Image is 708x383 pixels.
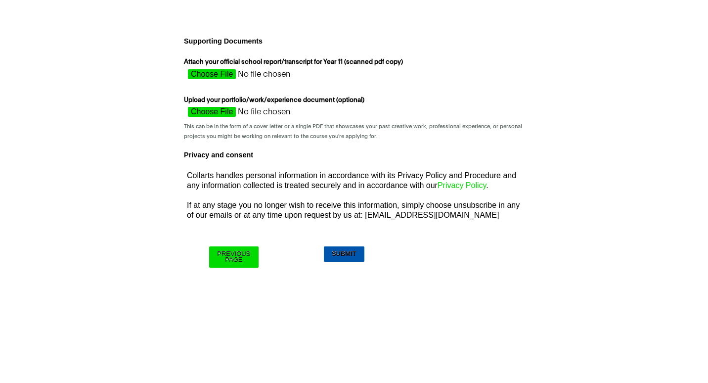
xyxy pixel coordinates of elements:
[184,57,405,69] label: Attach your official school report/transcript for Year 11 (scanned pdf copy)
[438,181,486,190] a: Privacy Policy
[184,96,367,107] label: Upload your portfolio/work/experience document (optional)
[187,201,520,219] span: If at any stage you no longer wish to receive this information, simply choose unsubscribe in any ...
[187,171,516,190] span: Collarts handles personal information in accordance with its Privacy Policy and Procedure and any...
[180,34,528,48] h4: Supporting Documents
[324,246,364,262] input: Submit
[184,69,360,84] input: Attach your official school report/transcript for Year 11 (scanned pdf copy)
[184,107,360,122] input: Upload your portfolio/work/experience document (optional)
[184,124,522,139] span: This can be in the form of a cover letter or a single PDF that showcases your past creative work,...
[209,246,258,268] input: Previous Page
[184,151,253,159] b: Privacy and consent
